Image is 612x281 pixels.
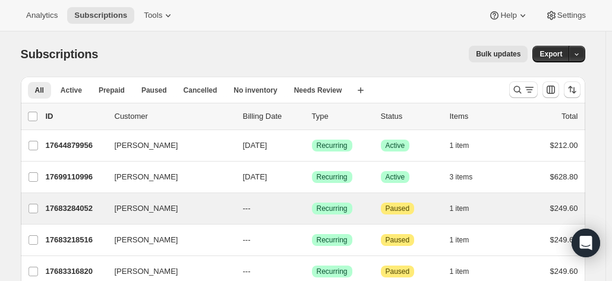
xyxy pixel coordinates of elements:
div: 17699110996[PERSON_NAME][DATE]SuccessRecurringSuccessActive3 items$628.80 [46,169,578,185]
span: $212.00 [550,141,578,150]
span: Recurring [317,235,348,245]
span: Analytics [26,11,58,20]
span: Recurring [317,141,348,150]
button: 3 items [450,169,486,185]
button: Tools [137,7,181,24]
span: 1 item [450,141,469,150]
div: 17683316820[PERSON_NAME]---SuccessRecurringAttentionPaused1 item$249.60 [46,263,578,280]
span: All [35,86,44,95]
span: [PERSON_NAME] [115,234,178,246]
span: 1 item [450,235,469,245]
button: Subscriptions [67,7,134,24]
div: IDCustomerBilling DateTypeStatusItemsTotal [46,110,578,122]
button: Settings [538,7,593,24]
p: ID [46,110,105,122]
button: 1 item [450,200,482,217]
span: Active [61,86,82,95]
span: [PERSON_NAME] [115,140,178,151]
p: Status [381,110,440,122]
button: 1 item [450,263,482,280]
button: 1 item [450,232,482,248]
button: Sort the results [564,81,581,98]
span: Subscriptions [74,11,127,20]
div: Open Intercom Messenger [572,229,600,257]
span: Active [386,141,405,150]
button: [PERSON_NAME] [108,262,226,281]
p: Customer [115,110,234,122]
span: [PERSON_NAME] [115,203,178,214]
span: Export [540,49,562,59]
div: Items [450,110,509,122]
span: 1 item [450,267,469,276]
span: Bulk updates [476,49,520,59]
span: Active [386,172,405,182]
p: 17699110996 [46,171,105,183]
span: [PERSON_NAME] [115,266,178,277]
button: Bulk updates [469,46,528,62]
span: 3 items [450,172,473,182]
span: --- [243,235,251,244]
span: [DATE] [243,141,267,150]
span: Recurring [317,267,348,276]
button: Search and filter results [509,81,538,98]
button: Help [481,7,535,24]
span: $249.60 [550,204,578,213]
span: Paused [386,267,410,276]
button: 1 item [450,137,482,154]
div: 17683284052[PERSON_NAME]---SuccessRecurringAttentionPaused1 item$249.60 [46,200,578,217]
button: [PERSON_NAME] [108,168,226,187]
span: 1 item [450,204,469,213]
span: $249.60 [550,267,578,276]
span: $249.60 [550,235,578,244]
span: Prepaid [99,86,125,95]
span: [DATE] [243,172,267,181]
span: --- [243,267,251,276]
span: Cancelled [184,86,217,95]
p: 17683218516 [46,234,105,246]
button: Export [532,46,569,62]
div: 17644879956[PERSON_NAME][DATE]SuccessRecurringSuccessActive1 item$212.00 [46,137,578,154]
div: 17683218516[PERSON_NAME]---SuccessRecurringAttentionPaused1 item$249.60 [46,232,578,248]
span: Settings [557,11,586,20]
p: 17683316820 [46,266,105,277]
p: 17644879956 [46,140,105,151]
button: [PERSON_NAME] [108,136,226,155]
button: Create new view [351,82,370,99]
span: Recurring [317,204,348,213]
p: 17683284052 [46,203,105,214]
span: Help [500,11,516,20]
button: Customize table column order and visibility [542,81,559,98]
span: Tools [144,11,162,20]
span: Paused [141,86,167,95]
p: Total [561,110,578,122]
span: Paused [386,204,410,213]
div: Type [312,110,371,122]
button: [PERSON_NAME] [108,199,226,218]
span: Paused [386,235,410,245]
p: Billing Date [243,110,302,122]
span: [PERSON_NAME] [115,171,178,183]
button: Analytics [19,7,65,24]
span: --- [243,204,251,213]
span: $628.80 [550,172,578,181]
button: [PERSON_NAME] [108,231,226,250]
span: Needs Review [294,86,342,95]
span: Recurring [317,172,348,182]
span: No inventory [234,86,277,95]
span: Subscriptions [21,48,99,61]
